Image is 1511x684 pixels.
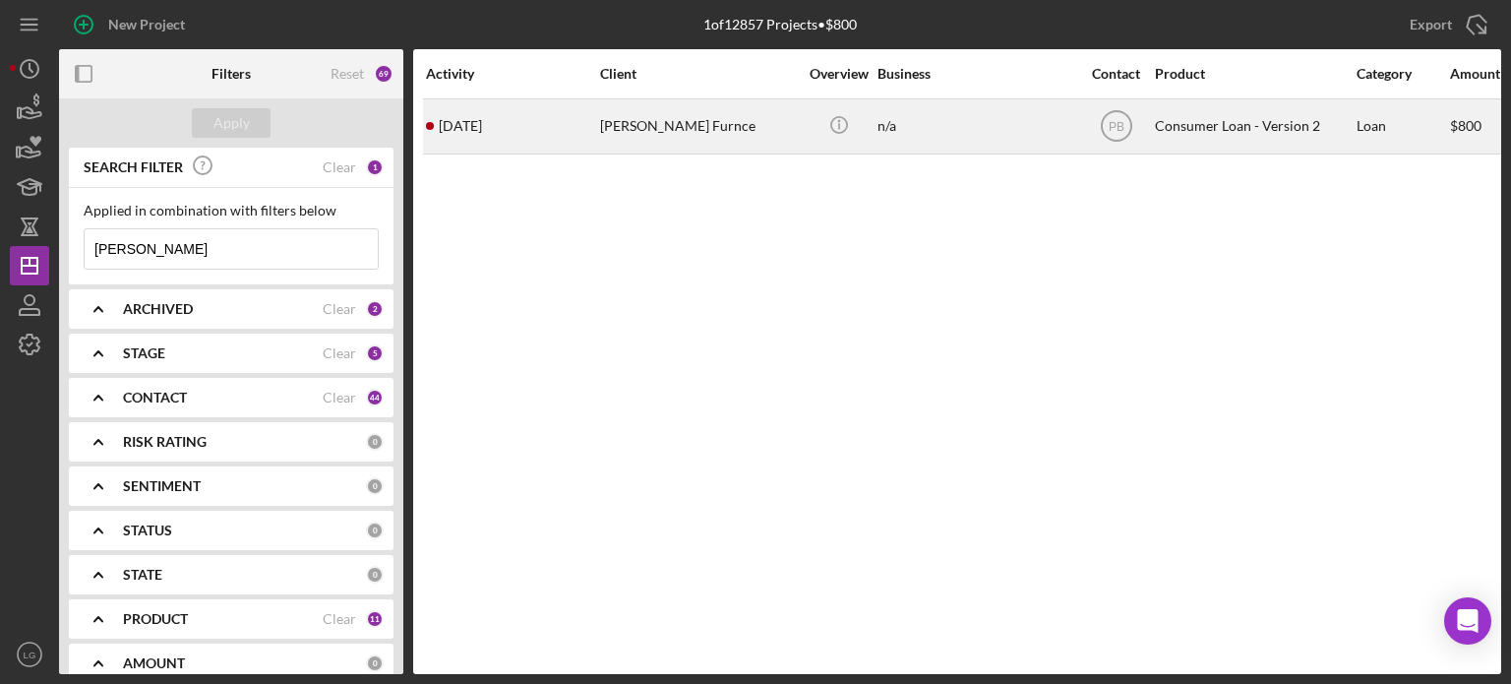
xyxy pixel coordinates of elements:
[366,477,384,495] div: 0
[123,434,207,450] b: RISK RATING
[600,100,797,153] div: [PERSON_NAME] Furnce
[1079,66,1153,82] div: Contact
[213,108,250,138] div: Apply
[24,650,36,660] text: LG
[366,344,384,362] div: 5
[108,5,185,44] div: New Project
[366,522,384,539] div: 0
[1155,66,1352,82] div: Product
[1357,100,1448,153] div: Loan
[123,390,187,405] b: CONTACT
[366,389,384,406] div: 44
[123,345,165,361] b: STAGE
[323,611,356,627] div: Clear
[123,301,193,317] b: ARCHIVED
[366,158,384,176] div: 1
[212,66,251,82] b: Filters
[84,159,183,175] b: SEARCH FILTER
[84,203,379,218] div: Applied in combination with filters below
[123,567,162,583] b: STATE
[366,610,384,628] div: 11
[59,5,205,44] button: New Project
[1108,120,1123,134] text: PB
[323,345,356,361] div: Clear
[366,433,384,451] div: 0
[192,108,271,138] button: Apply
[1155,100,1352,153] div: Consumer Loan - Version 2
[426,66,598,82] div: Activity
[123,478,201,494] b: SENTIMENT
[600,66,797,82] div: Client
[10,635,49,674] button: LG
[802,66,876,82] div: Overview
[323,390,356,405] div: Clear
[1410,5,1452,44] div: Export
[366,300,384,318] div: 2
[366,566,384,584] div: 0
[877,66,1074,82] div: Business
[703,17,857,32] div: 1 of 12857 Projects • $800
[877,100,1074,153] div: n/a
[123,611,188,627] b: PRODUCT
[439,118,482,134] time: 2025-02-25 03:06
[366,654,384,672] div: 0
[123,655,185,671] b: AMOUNT
[123,523,172,538] b: STATUS
[374,64,393,84] div: 69
[1390,5,1501,44] button: Export
[1357,66,1448,82] div: Category
[323,159,356,175] div: Clear
[331,66,364,82] div: Reset
[323,301,356,317] div: Clear
[1444,597,1491,645] div: Open Intercom Messenger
